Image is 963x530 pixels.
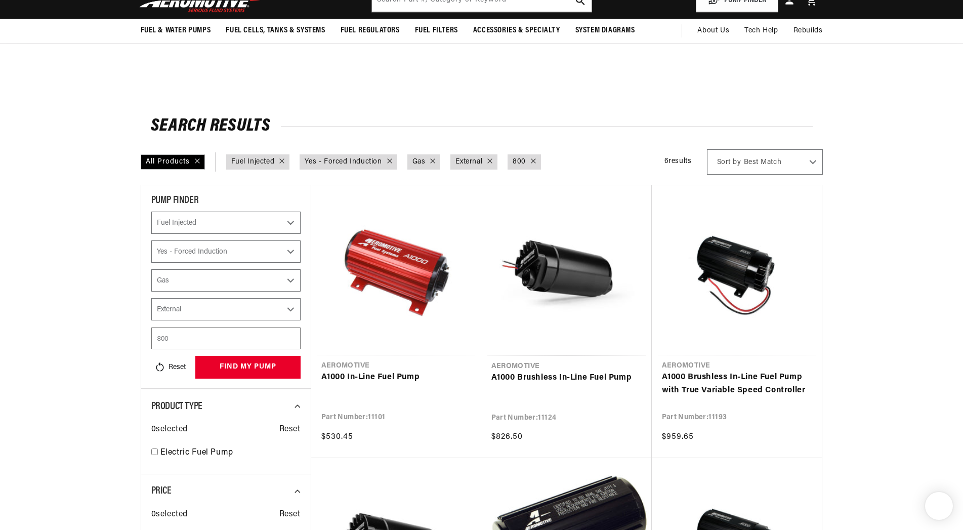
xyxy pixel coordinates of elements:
span: Fuel & Water Pumps [141,25,211,36]
span: About Us [697,27,729,34]
a: A1000 In-Line Fuel Pump [321,371,471,384]
span: Tech Help [744,25,778,36]
select: Sort by [707,149,823,175]
a: Gas [412,156,426,168]
span: 6 results [664,157,692,165]
span: 0 selected [151,508,188,521]
button: Reset [151,356,189,378]
a: 800 [513,156,526,168]
span: Reset [279,423,301,436]
h2: Search Results [151,118,813,135]
span: Rebuilds [793,25,823,36]
span: 0 selected [151,423,188,436]
span: Fuel Regulators [341,25,400,36]
span: PUMP FINDER [151,195,199,206]
summary: Fuel Regulators [333,19,407,43]
select: Fuel [151,269,301,292]
a: A1000 Brushless In-Line Fuel Pump with True Variable Speed Controller [662,371,812,397]
select: Power Adder [151,240,301,263]
input: Enter Horsepower [151,327,301,349]
span: Accessories & Specialty [473,25,560,36]
summary: Tech Help [737,19,785,43]
span: Reset [279,508,301,521]
select: CARB or EFI [151,212,301,234]
summary: Fuel Filters [407,19,466,43]
span: System Diagrams [575,25,635,36]
span: Fuel Filters [415,25,458,36]
select: Mounting [151,298,301,320]
a: Fuel Injected [231,156,275,168]
a: Yes - Forced Induction [305,156,382,168]
span: Sort by [717,157,741,168]
a: Electric Fuel Pump [160,446,301,460]
summary: Rebuilds [786,19,830,43]
span: Price [151,486,172,496]
summary: Accessories & Specialty [466,19,568,43]
a: External [455,156,482,168]
button: find my pump [195,356,301,379]
summary: System Diagrams [568,19,643,43]
a: A1000 Brushless In-Line Fuel Pump [491,372,642,385]
a: About Us [690,19,737,43]
div: All Products [141,154,205,170]
summary: Fuel & Water Pumps [133,19,219,43]
span: Fuel Cells, Tanks & Systems [226,25,325,36]
summary: Fuel Cells, Tanks & Systems [218,19,332,43]
span: Product Type [151,401,202,412]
